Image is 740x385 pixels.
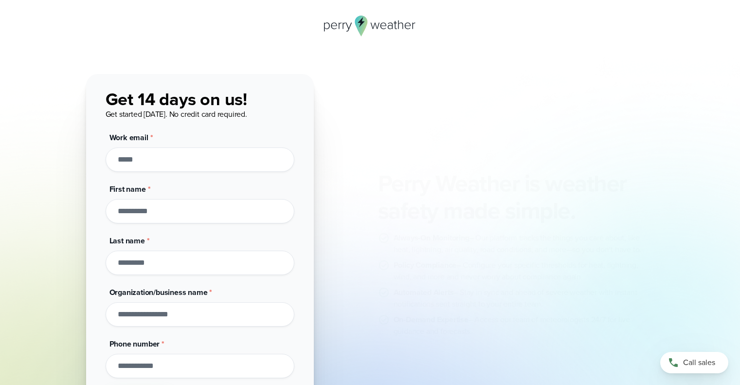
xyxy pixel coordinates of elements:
[106,86,247,112] span: Get 14 days on us!
[109,338,160,349] span: Phone number
[660,352,728,373] a: Call sales
[109,235,145,246] span: Last name
[109,132,148,143] span: Work email
[109,287,208,298] span: Organization/business name
[106,109,247,120] span: Get started [DATE]. No credit card required.
[683,357,715,368] span: Call sales
[109,183,146,195] span: First name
